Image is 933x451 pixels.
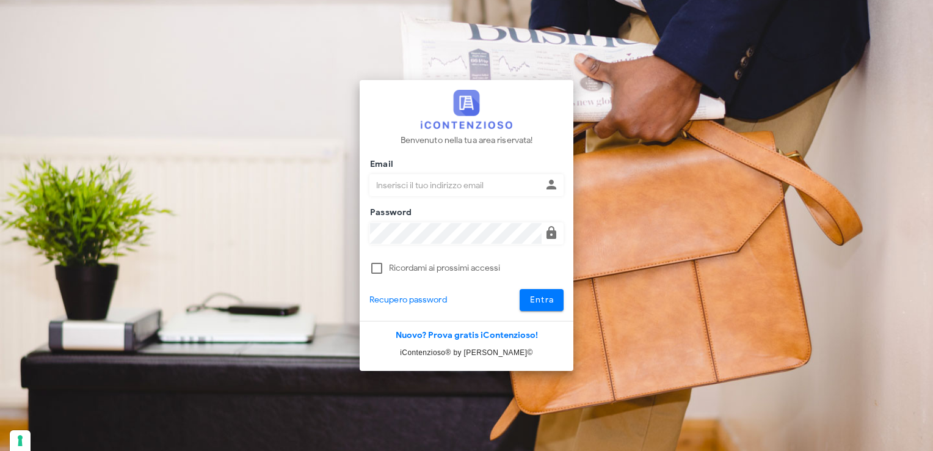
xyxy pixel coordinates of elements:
[369,293,447,307] a: Recupero password
[360,346,573,359] p: iContenzioso® by [PERSON_NAME]©
[520,289,564,311] button: Entra
[370,175,542,196] input: Inserisci il tuo indirizzo email
[401,134,533,147] p: Benvenuto nella tua area riservata!
[366,158,393,170] label: Email
[396,330,538,340] a: Nuovo? Prova gratis iContenzioso!
[389,262,564,274] label: Ricordami ai prossimi accessi
[529,295,554,305] span: Entra
[366,207,412,219] label: Password
[10,430,31,451] button: Le tue preferenze relative al consenso per le tecnologie di tracciamento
